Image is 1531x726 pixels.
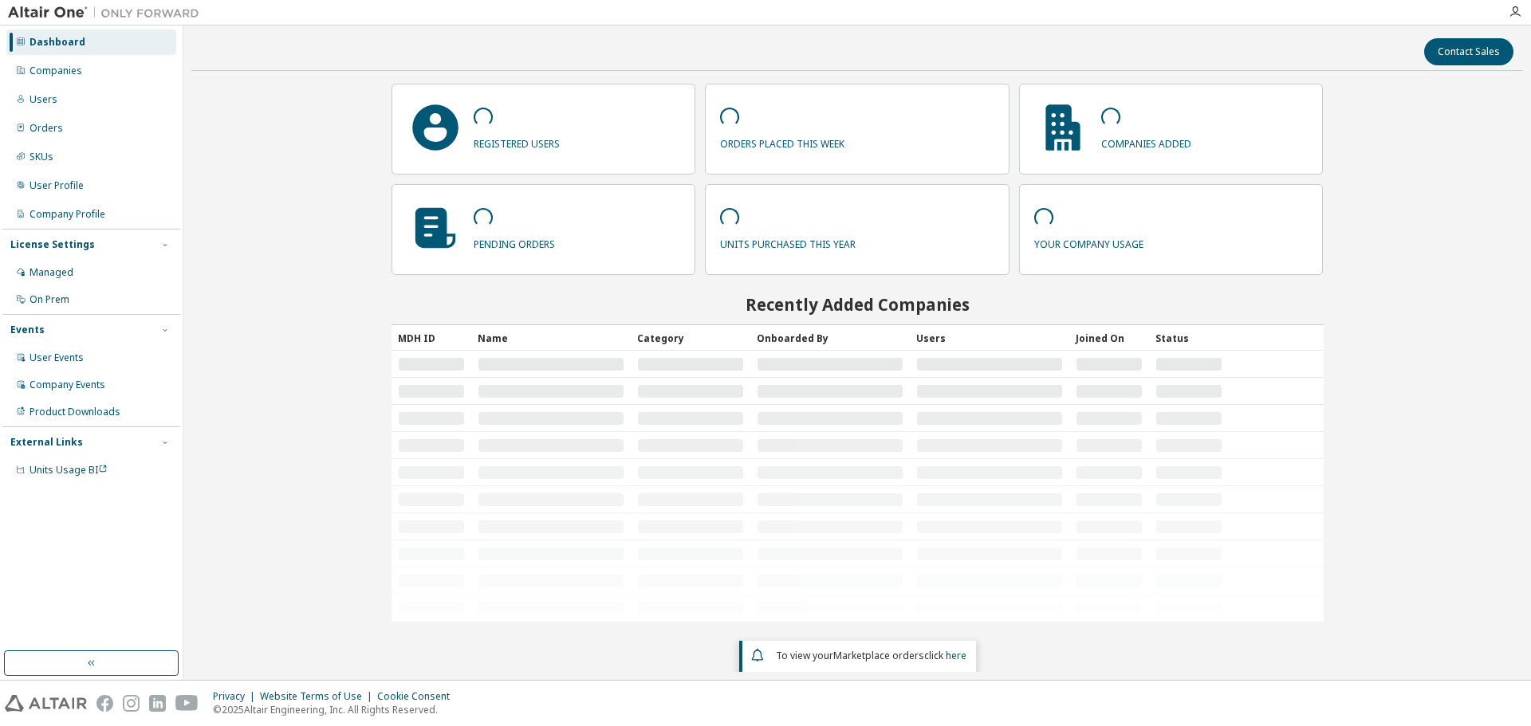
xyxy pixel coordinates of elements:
[1155,325,1222,351] div: Status
[776,649,966,662] span: To view your click
[757,325,903,351] div: Onboarded By
[260,690,377,703] div: Website Terms of Use
[30,93,57,106] div: Users
[392,294,1324,315] h2: Recently Added Companies
[720,233,856,251] p: units purchased this year
[720,132,844,151] p: orders placed this week
[10,436,83,449] div: External Links
[30,208,105,221] div: Company Profile
[30,293,69,306] div: On Prem
[10,324,45,336] div: Events
[474,132,560,151] p: registered users
[30,266,73,279] div: Managed
[123,695,140,712] img: instagram.svg
[30,463,108,477] span: Units Usage BI
[916,325,1063,351] div: Users
[175,695,199,712] img: youtube.svg
[833,649,924,662] em: Marketplace orders
[30,151,53,163] div: SKUs
[30,65,82,77] div: Companies
[30,351,84,364] div: User Events
[1034,233,1143,251] p: your company usage
[1101,132,1191,151] p: companies added
[213,690,260,703] div: Privacy
[8,5,207,21] img: Altair One
[149,695,166,712] img: linkedin.svg
[30,406,120,418] div: Product Downloads
[5,695,87,712] img: altair_logo.svg
[96,695,113,712] img: facebook.svg
[30,36,85,49] div: Dashboard
[946,649,966,662] a: here
[213,703,459,716] p: © 2025 Altair Engineering, Inc. All Rights Reserved.
[377,690,459,703] div: Cookie Consent
[478,325,624,351] div: Name
[398,325,465,351] div: MDH ID
[10,238,95,251] div: License Settings
[637,325,744,351] div: Category
[1424,38,1513,65] button: Contact Sales
[474,233,555,251] p: pending orders
[30,179,84,192] div: User Profile
[1076,325,1143,351] div: Joined On
[30,379,105,391] div: Company Events
[30,122,63,135] div: Orders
